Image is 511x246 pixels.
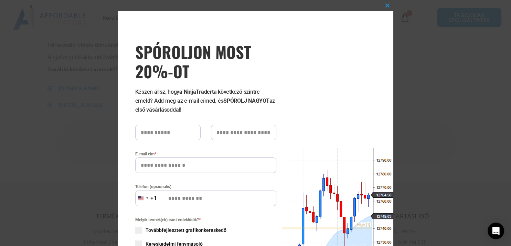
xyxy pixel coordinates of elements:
[135,88,276,114] p: Készen állsz, hogy a következő szintre emeld? Add meg az e-mail címed, és az első vásárlásoddal!
[146,227,226,234] span: Továbbfejlesztett grafikonkereskedő
[223,98,269,104] strong: SPÓROLJ NAGYOT
[135,151,276,157] label: E-mail cím
[488,223,504,239] div: Open Intercom Messenger
[135,216,276,223] span: Melyik termék(ek) iránt érdeklődik?
[179,89,214,95] strong: a NinjaTradert
[135,183,276,190] label: Telefon (opcionális)
[135,42,276,81] h3: SPÓROLJON MOST 20%-OT
[135,227,276,234] label: Továbbfejlesztett grafikonkereskedő
[150,194,157,203] div: +1
[135,191,157,206] button: Selected country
